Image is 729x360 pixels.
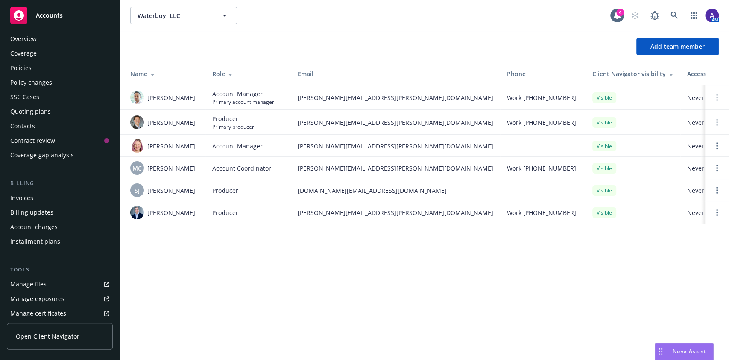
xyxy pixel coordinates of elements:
div: Overview [10,32,37,46]
span: Producer [212,114,254,123]
button: Add team member [636,38,719,55]
a: Invoices [7,191,113,205]
div: Manage exposures [10,292,64,306]
a: Quoting plans [7,105,113,118]
span: Account Manager [212,142,263,150]
span: [PERSON_NAME][EMAIL_ADDRESS][PERSON_NAME][DOMAIN_NAME] [298,118,493,127]
div: Manage files [10,277,47,291]
div: Account charges [10,220,58,234]
div: Visible [592,141,616,151]
a: Report a Bug [646,7,663,24]
a: Search [666,7,683,24]
img: photo [130,206,144,219]
span: Nova Assist [673,348,706,355]
a: Contract review [7,134,113,148]
div: Contract review [10,134,55,148]
a: Manage files [7,277,113,291]
span: [PERSON_NAME] [147,142,195,150]
a: Account charges [7,220,113,234]
a: Manage certificates [7,307,113,320]
a: Manage exposures [7,292,113,306]
span: Work [PHONE_NUMBER] [507,208,576,217]
div: Quoting plans [10,105,51,118]
a: Coverage [7,47,113,60]
span: [PERSON_NAME] [147,208,195,217]
div: Policies [10,61,32,75]
span: Primary account manager [212,98,274,106]
div: Tools [7,266,113,274]
span: MC [132,164,142,173]
span: [PERSON_NAME] [147,118,195,127]
a: Contacts [7,119,113,133]
a: Start snowing [627,7,644,24]
span: Open Client Navigator [16,332,79,341]
span: [PERSON_NAME] [147,93,195,102]
div: Visible [592,207,616,218]
div: Coverage [10,47,37,60]
div: Manage certificates [10,307,66,320]
div: Coverage gap analysis [10,148,74,162]
span: Primary producer [212,123,254,130]
a: Policy changes [7,76,113,89]
span: Account Coordinator [212,164,271,173]
div: Visible [592,92,616,103]
div: Billing [7,179,113,188]
span: Producer [212,186,238,195]
div: Visible [592,163,616,174]
span: Work [PHONE_NUMBER] [507,164,576,173]
a: Open options [712,185,722,195]
span: Account Manager [212,89,274,98]
div: Email [298,69,493,78]
a: SSC Cases [7,90,113,104]
div: Policy changes [10,76,52,89]
a: Policies [7,61,113,75]
div: Installment plans [10,235,60,248]
a: Coverage gap analysis [7,148,113,162]
span: Producer [212,208,238,217]
a: Open options [712,141,722,151]
div: Billing updates [10,206,53,219]
div: Role [212,69,284,78]
a: Installment plans [7,235,113,248]
span: Add team member [650,42,705,50]
div: Name [130,69,199,78]
div: Client Navigator visibility [592,69,673,78]
span: Accounts [36,12,63,19]
button: Nova Assist [655,343,714,360]
div: SSC Cases [10,90,39,104]
div: 4 [616,9,624,16]
img: photo [130,139,144,153]
span: Work [PHONE_NUMBER] [507,93,576,102]
div: Invoices [10,191,33,205]
img: photo [130,115,144,129]
span: Work [PHONE_NUMBER] [507,118,576,127]
a: Open options [712,163,722,173]
div: Contacts [10,119,35,133]
div: Visible [592,185,616,196]
span: [PERSON_NAME][EMAIL_ADDRESS][PERSON_NAME][DOMAIN_NAME] [298,93,493,102]
div: Drag to move [655,343,666,360]
img: photo [130,91,144,104]
img: photo [705,9,719,22]
a: Accounts [7,3,113,27]
span: [DOMAIN_NAME][EMAIL_ADDRESS][DOMAIN_NAME] [298,186,493,195]
div: Visible [592,117,616,128]
span: Waterboy, LLC [138,11,211,20]
span: [PERSON_NAME][EMAIL_ADDRESS][PERSON_NAME][DOMAIN_NAME] [298,208,493,217]
div: Phone [507,69,579,78]
a: Switch app [685,7,703,24]
span: SJ [135,186,140,195]
a: Open options [712,207,722,218]
a: Billing updates [7,206,113,219]
span: [PERSON_NAME] [147,186,195,195]
span: [PERSON_NAME] [147,164,195,173]
a: Overview [7,32,113,46]
button: Waterboy, LLC [130,7,237,24]
span: [PERSON_NAME][EMAIL_ADDRESS][PERSON_NAME][DOMAIN_NAME] [298,164,493,173]
span: [PERSON_NAME][EMAIL_ADDRESS][PERSON_NAME][DOMAIN_NAME] [298,142,493,150]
